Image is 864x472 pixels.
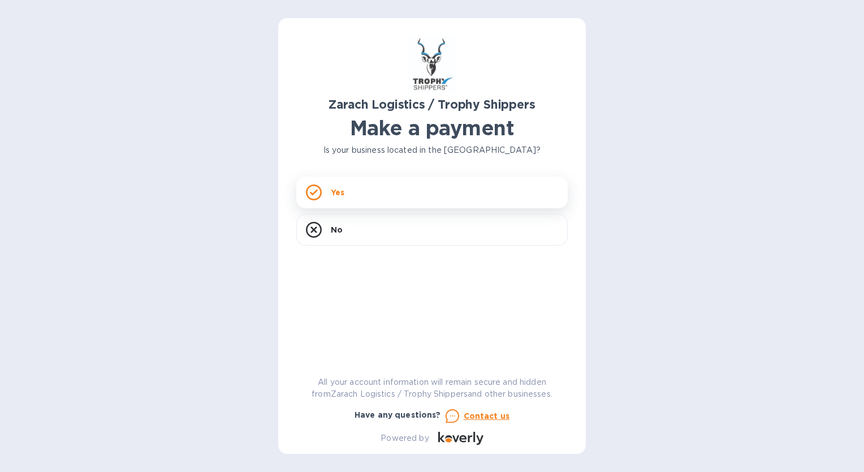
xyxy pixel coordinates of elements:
[296,376,568,400] p: All your account information will remain secure and hidden from Zarach Logistics / Trophy Shipper...
[355,410,441,419] b: Have any questions?
[331,187,344,198] p: Yes
[464,411,510,420] u: Contact us
[329,97,535,111] b: Zarach Logistics / Trophy Shippers
[381,432,429,444] p: Powered by
[296,144,568,156] p: Is your business located in the [GEOGRAPHIC_DATA]?
[331,224,343,235] p: No
[296,116,568,140] h1: Make a payment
